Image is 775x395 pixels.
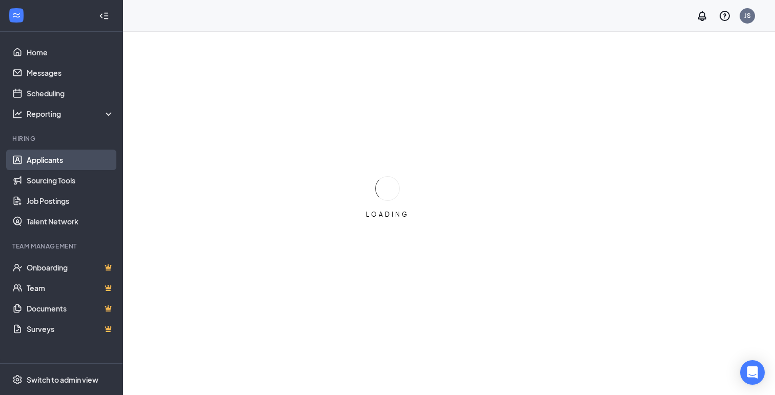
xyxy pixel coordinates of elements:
[12,134,112,143] div: Hiring
[99,11,109,21] svg: Collapse
[27,257,114,278] a: OnboardingCrown
[27,170,114,191] a: Sourcing Tools
[744,11,751,20] div: JS
[27,42,114,63] a: Home
[27,109,115,119] div: Reporting
[740,360,765,385] div: Open Intercom Messenger
[11,10,22,20] svg: WorkstreamLogo
[362,210,413,219] div: LOADING
[12,242,112,251] div: Team Management
[12,109,23,119] svg: Analysis
[27,278,114,298] a: TeamCrown
[27,191,114,211] a: Job Postings
[27,375,98,385] div: Switch to admin view
[27,211,114,232] a: Talent Network
[12,375,23,385] svg: Settings
[696,10,708,22] svg: Notifications
[27,150,114,170] a: Applicants
[27,319,114,339] a: SurveysCrown
[27,63,114,83] a: Messages
[27,298,114,319] a: DocumentsCrown
[27,83,114,103] a: Scheduling
[719,10,731,22] svg: QuestionInfo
